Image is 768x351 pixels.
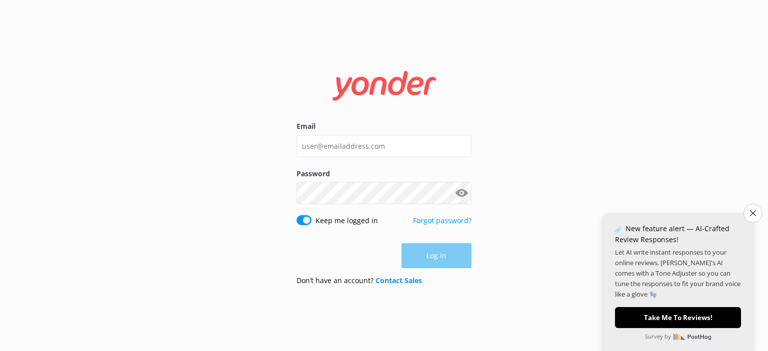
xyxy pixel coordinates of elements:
[315,215,378,226] label: Keep me logged in
[296,135,471,157] input: user@emailaddress.com
[296,168,471,179] label: Password
[375,276,422,285] a: Contact Sales
[451,183,471,203] button: Show password
[296,275,422,286] p: Don’t have an account?
[296,121,471,132] label: Email
[413,216,471,225] a: Forgot password?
